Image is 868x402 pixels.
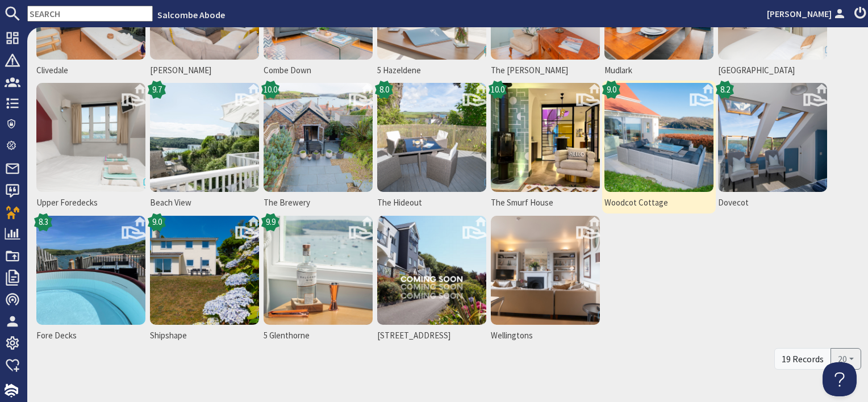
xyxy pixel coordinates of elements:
a: Beach View9.7 [148,81,261,213]
img: Dovecot's icon [718,83,827,192]
a: 5 Glenthorne9.9 [261,213,375,346]
span: The [PERSON_NAME] [491,64,600,77]
span: The Smurf House [491,196,600,210]
img: Fore Decks's icon [36,216,145,325]
span: 9.0 [152,216,162,229]
a: [PERSON_NAME] [767,7,848,20]
a: Dovecot8.2 [716,81,829,213]
span: The Hideout [377,196,486,210]
span: 5 Glenthorne [264,329,373,342]
span: The Brewery [264,196,373,210]
span: Wellingtons [491,329,600,342]
img: staytech_i_w-64f4e8e9ee0a9c174fd5317b4b171b261742d2d393467e5bdba4413f4f884c10.svg [5,384,18,397]
span: 9.9 [266,216,276,229]
img: 5 Glenthorne's icon [264,216,373,325]
span: 8.2 [720,83,730,97]
span: 9.0 [607,83,616,97]
img: Woodcot Cottage 's icon [604,83,713,192]
span: Woodcot Cottage [604,196,713,210]
a: Salcombe Abode [157,9,225,20]
span: [GEOGRAPHIC_DATA] [718,64,827,77]
img: 15 St Elmo Court's icon [377,216,486,325]
span: 5 Hazeldene [377,64,486,77]
a: Wellingtons [489,213,602,346]
span: 10.0 [264,83,277,97]
span: Combe Down [264,64,373,77]
span: Fore Decks [36,329,145,342]
img: The Smurf House 's icon [491,83,600,192]
img: The Hideout 's icon [377,83,486,192]
span: [STREET_ADDRESS] [377,329,486,342]
a: Woodcot Cottage9.0 [602,81,716,213]
a: The Hideout8.0 [375,81,489,213]
img: Upper Foredecks's icon [36,83,145,192]
span: Clivedale [36,64,145,77]
span: Shipshape [150,329,259,342]
span: Dovecot [718,196,827,210]
span: [PERSON_NAME] [150,64,259,77]
span: 10.0 [491,83,504,97]
a: Fore Decks8.3 [34,213,148,346]
button: 20 [831,348,861,370]
input: SEARCH [27,6,153,22]
a: The Brewery10.0 [261,81,375,213]
span: 8.3 [39,216,48,229]
img: Beach View's icon [150,83,259,192]
a: [STREET_ADDRESS] [375,213,489,346]
img: Wellingtons 's icon [491,216,600,325]
span: 8.0 [379,83,389,97]
div: 19 Records [774,348,831,370]
span: Upper Foredecks [36,196,145,210]
span: 9.7 [152,83,162,97]
a: Upper Foredecks [34,81,148,213]
a: The Smurf House10.0 [489,81,602,213]
span: Beach View [150,196,259,210]
span: Mudlark [604,64,713,77]
img: Shipshape's icon [150,216,259,325]
img: The Brewery's icon [264,83,373,192]
iframe: Toggle Customer Support [823,362,857,396]
a: Shipshape9.0 [148,213,261,346]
